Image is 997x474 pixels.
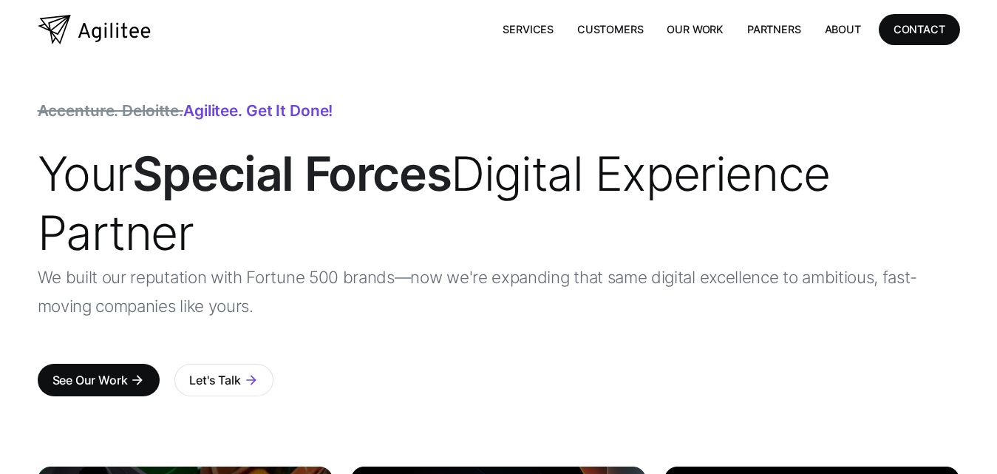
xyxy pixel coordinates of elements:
[38,101,184,120] span: Accenture. Deloitte.
[894,20,945,38] div: CONTACT
[130,373,145,387] div: arrow_forward
[174,364,273,396] a: Let's Talkarrow_forward
[565,14,655,44] a: Customers
[813,14,873,44] a: About
[38,104,333,118] div: Agilitee. Get it done!
[189,370,240,390] div: Let's Talk
[38,145,830,261] span: Your Digital Experience Partner
[879,14,960,44] a: CONTACT
[38,364,160,396] a: See Our Workarrow_forward
[491,14,565,44] a: Services
[38,263,960,320] p: We built our reputation with Fortune 500 brands—now we're expanding that same digital excellence ...
[52,370,128,390] div: See Our Work
[132,145,451,202] strong: Special Forces
[38,15,151,44] a: home
[735,14,813,44] a: Partners
[244,373,259,387] div: arrow_forward
[655,14,735,44] a: Our Work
